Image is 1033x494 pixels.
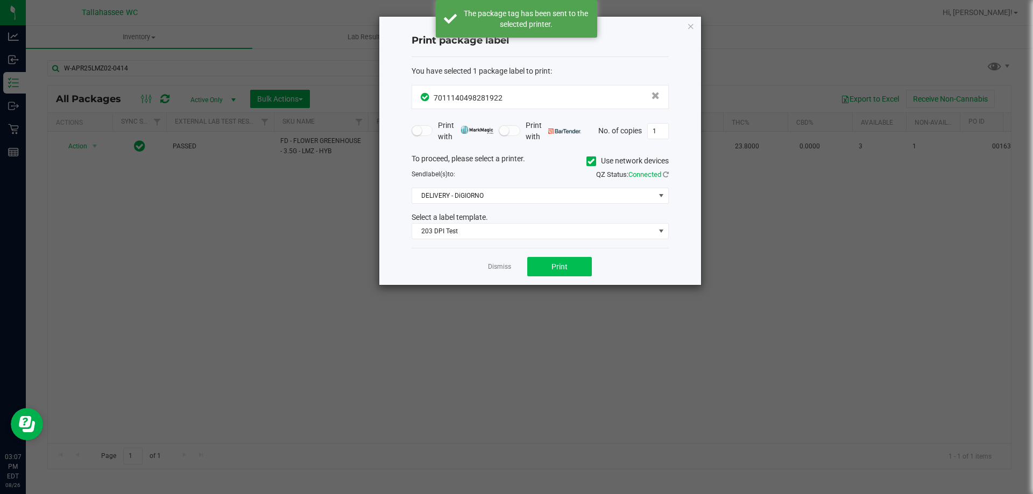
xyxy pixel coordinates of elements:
span: Connected [628,170,661,178]
span: No. of copies [598,126,642,134]
span: Print with [526,120,581,142]
span: QZ Status: [596,170,669,178]
label: Use network devices [586,155,669,167]
img: mark_magic_cybra.png [461,126,493,134]
span: 203 DPI Test [412,224,655,239]
button: Print [527,257,592,276]
div: To proceed, please select a printer. [404,153,677,169]
span: You have selected 1 package label to print [412,67,550,75]
span: DELIVERY - DiGIORNO [412,188,655,203]
div: Select a label template. [404,212,677,223]
div: The package tag has been sent to the selected printer. [463,8,589,30]
span: Print [551,262,568,271]
span: 7011140498281922 [434,94,503,102]
h4: Print package label [412,34,669,48]
span: label(s) [426,170,448,178]
span: In Sync [421,91,431,103]
img: bartender.png [548,128,581,134]
iframe: Resource center [11,408,43,440]
span: Print with [438,120,493,142]
span: Send to: [412,170,455,178]
div: : [412,66,669,77]
a: Dismiss [488,262,511,271]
